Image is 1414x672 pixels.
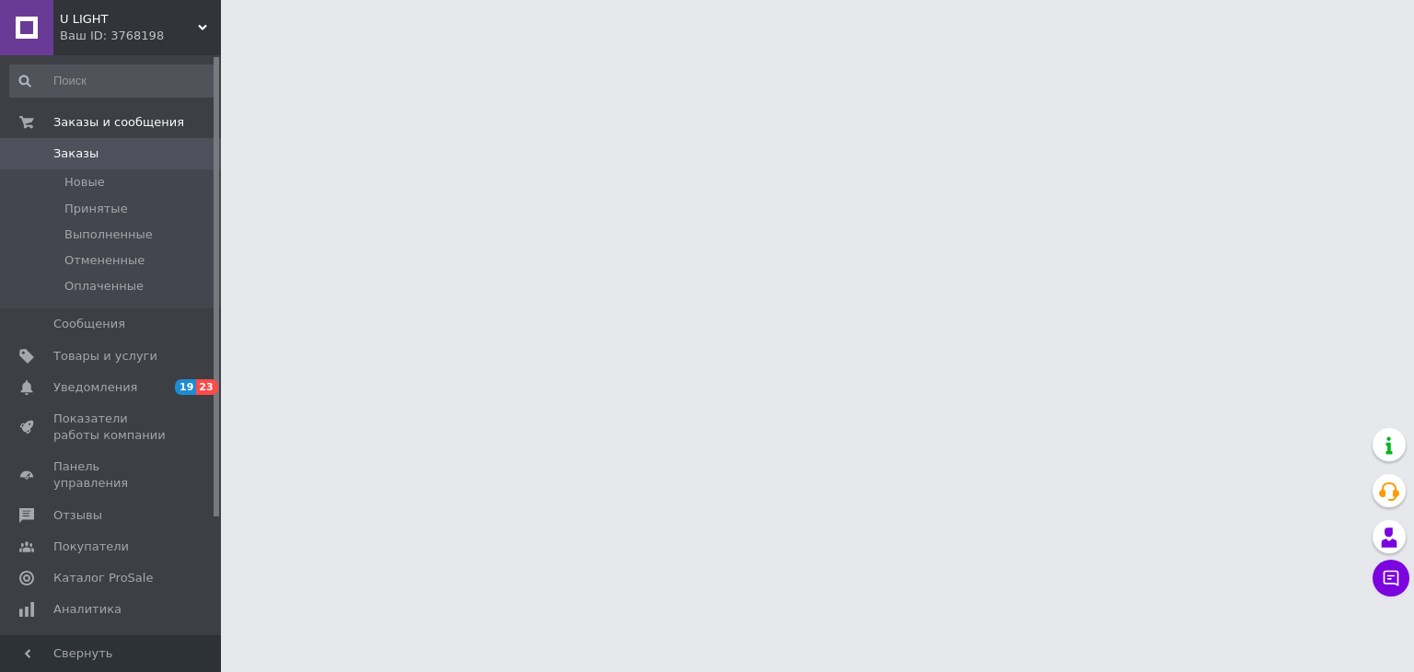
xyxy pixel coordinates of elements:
span: 19 [175,379,196,395]
span: Панель управления [53,458,170,492]
span: 23 [196,379,217,395]
span: Отмененные [64,252,145,269]
span: Уведомления [53,379,137,396]
span: Оплаченные [64,278,144,295]
span: Заказы и сообщения [53,114,184,131]
div: Ваш ID: 3768198 [60,28,221,44]
button: Чат с покупателем [1373,560,1409,597]
span: Выполненные [64,226,153,243]
span: Заказы [53,145,99,162]
span: Каталог ProSale [53,570,153,586]
span: Новые [64,174,105,191]
input: Поиск [9,64,217,98]
span: Покупатели [53,539,129,555]
span: Сообщения [53,316,125,332]
span: Показатели работы компании [53,411,170,444]
span: Аналитика [53,601,122,618]
span: U LIGHT [60,11,198,28]
span: Управление сайтом [53,632,170,666]
span: Принятые [64,201,128,217]
span: Отзывы [53,507,102,524]
span: Товары и услуги [53,348,157,365]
